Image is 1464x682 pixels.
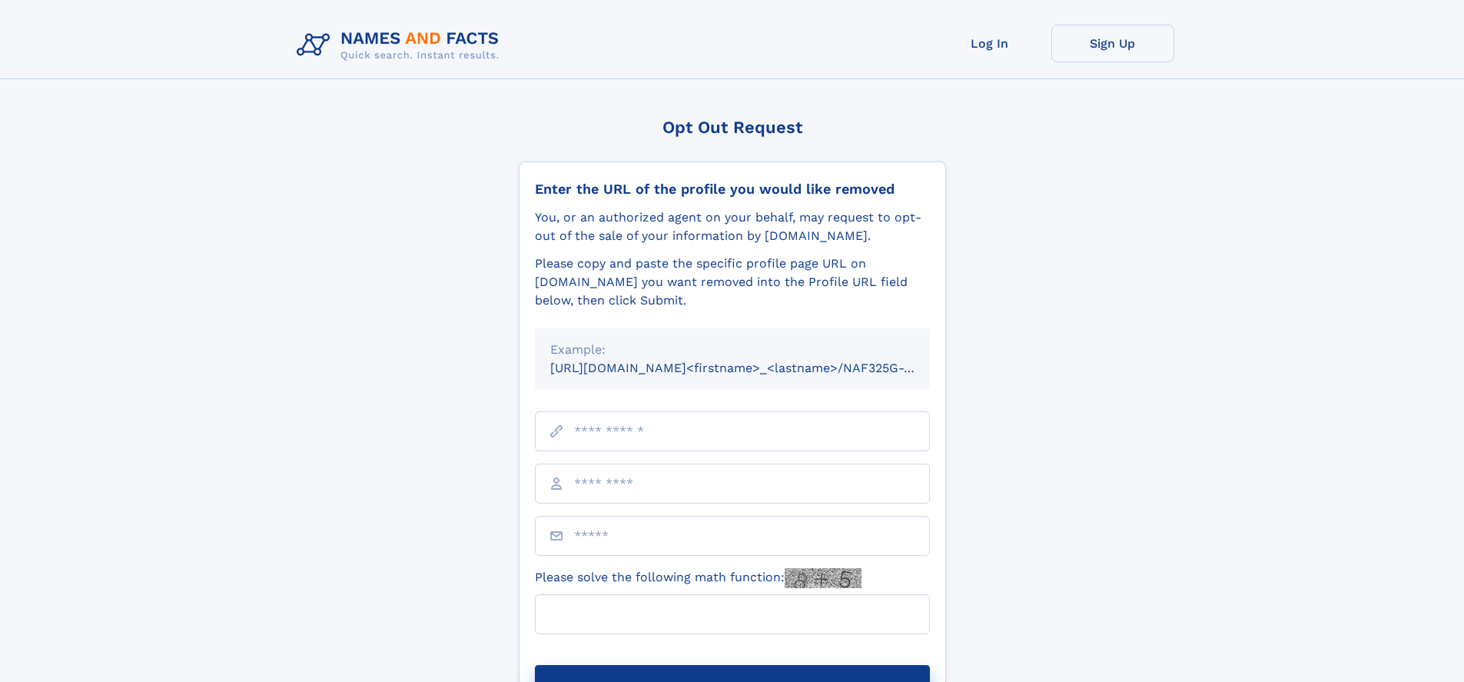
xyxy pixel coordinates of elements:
[535,568,861,588] label: Please solve the following math function:
[535,208,930,245] div: You, or an authorized agent on your behalf, may request to opt-out of the sale of your informatio...
[519,118,946,137] div: Opt Out Request
[290,25,512,66] img: Logo Names and Facts
[550,341,915,359] div: Example:
[928,25,1051,62] a: Log In
[550,361,959,375] small: [URL][DOMAIN_NAME]<firstname>_<lastname>/NAF325G-xxxxxxxx
[1051,25,1174,62] a: Sign Up
[535,255,930,310] div: Please copy and paste the specific profile page URL on [DOMAIN_NAME] you want removed into the Pr...
[535,181,930,198] div: Enter the URL of the profile you would like removed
